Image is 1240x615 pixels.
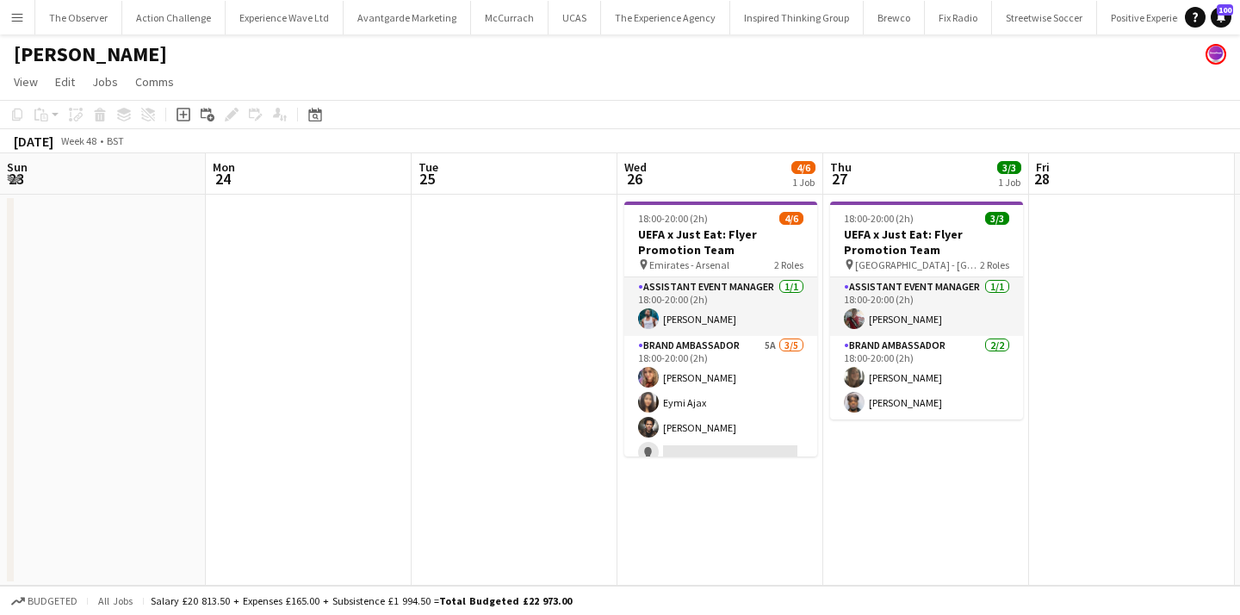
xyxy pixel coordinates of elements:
[4,169,28,189] span: 23
[649,258,729,271] span: Emirates - Arsenal
[830,227,1023,258] h3: UEFA x Just Eat: Flyer Promotion Team
[7,159,28,175] span: Sun
[213,159,235,175] span: Mon
[828,169,852,189] span: 27
[1217,4,1233,16] span: 100
[730,1,864,34] button: Inspired Thinking Group
[992,1,1097,34] button: Streetwise Soccer
[864,1,925,34] button: Brewco
[95,594,136,607] span: All jobs
[7,71,45,93] a: View
[830,277,1023,336] app-card-role: Assistant Event Manager1/118:00-20:00 (2h)[PERSON_NAME]
[549,1,601,34] button: UCAS
[774,258,803,271] span: 2 Roles
[624,202,817,457] app-job-card: 18:00-20:00 (2h)4/6UEFA x Just Eat: Flyer Promotion Team Emirates - Arsenal2 RolesAssistant Event...
[792,176,815,189] div: 1 Job
[151,594,572,607] div: Salary £20 813.50 + Expenses £165.00 + Subsistence £1 994.50 =
[14,133,53,150] div: [DATE]
[997,161,1021,174] span: 3/3
[471,1,549,34] button: McCurrach
[9,592,80,611] button: Budgeted
[226,1,344,34] button: Experience Wave Ltd
[624,277,817,336] app-card-role: Assistant Event Manager1/118:00-20:00 (2h)[PERSON_NAME]
[622,169,647,189] span: 26
[830,159,852,175] span: Thu
[210,169,235,189] span: 24
[418,159,438,175] span: Tue
[830,336,1023,419] app-card-role: Brand Ambassador2/218:00-20:00 (2h)[PERSON_NAME][PERSON_NAME]
[985,212,1009,225] span: 3/3
[14,41,167,67] h1: [PERSON_NAME]
[439,594,572,607] span: Total Budgeted £22 973.00
[601,1,730,34] button: The Experience Agency
[624,159,647,175] span: Wed
[344,1,471,34] button: Avantgarde Marketing
[128,71,181,93] a: Comms
[48,71,82,93] a: Edit
[416,169,438,189] span: 25
[624,336,817,494] app-card-role: Brand Ambassador5A3/518:00-20:00 (2h)[PERSON_NAME]Eymi Ajax[PERSON_NAME]
[998,176,1020,189] div: 1 Job
[624,227,817,258] h3: UEFA x Just Eat: Flyer Promotion Team
[35,1,122,34] button: The Observer
[14,74,38,90] span: View
[1206,44,1226,65] app-user-avatar: Florence Watkinson
[1036,159,1050,175] span: Fri
[135,74,174,90] span: Comms
[1211,7,1231,28] a: 100
[844,212,914,225] span: 18:00-20:00 (2h)
[55,74,75,90] span: Edit
[925,1,992,34] button: Fix Radio
[638,212,708,225] span: 18:00-20:00 (2h)
[791,161,815,174] span: 4/6
[122,1,226,34] button: Action Challenge
[28,595,77,607] span: Budgeted
[57,134,100,147] span: Week 48
[1033,169,1050,189] span: 28
[107,134,124,147] div: BST
[855,258,980,271] span: [GEOGRAPHIC_DATA] - [GEOGRAPHIC_DATA]
[830,202,1023,419] app-job-card: 18:00-20:00 (2h)3/3UEFA x Just Eat: Flyer Promotion Team [GEOGRAPHIC_DATA] - [GEOGRAPHIC_DATA]2 R...
[85,71,125,93] a: Jobs
[92,74,118,90] span: Jobs
[980,258,1009,271] span: 2 Roles
[779,212,803,225] span: 4/6
[1097,1,1208,34] button: Positive Experience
